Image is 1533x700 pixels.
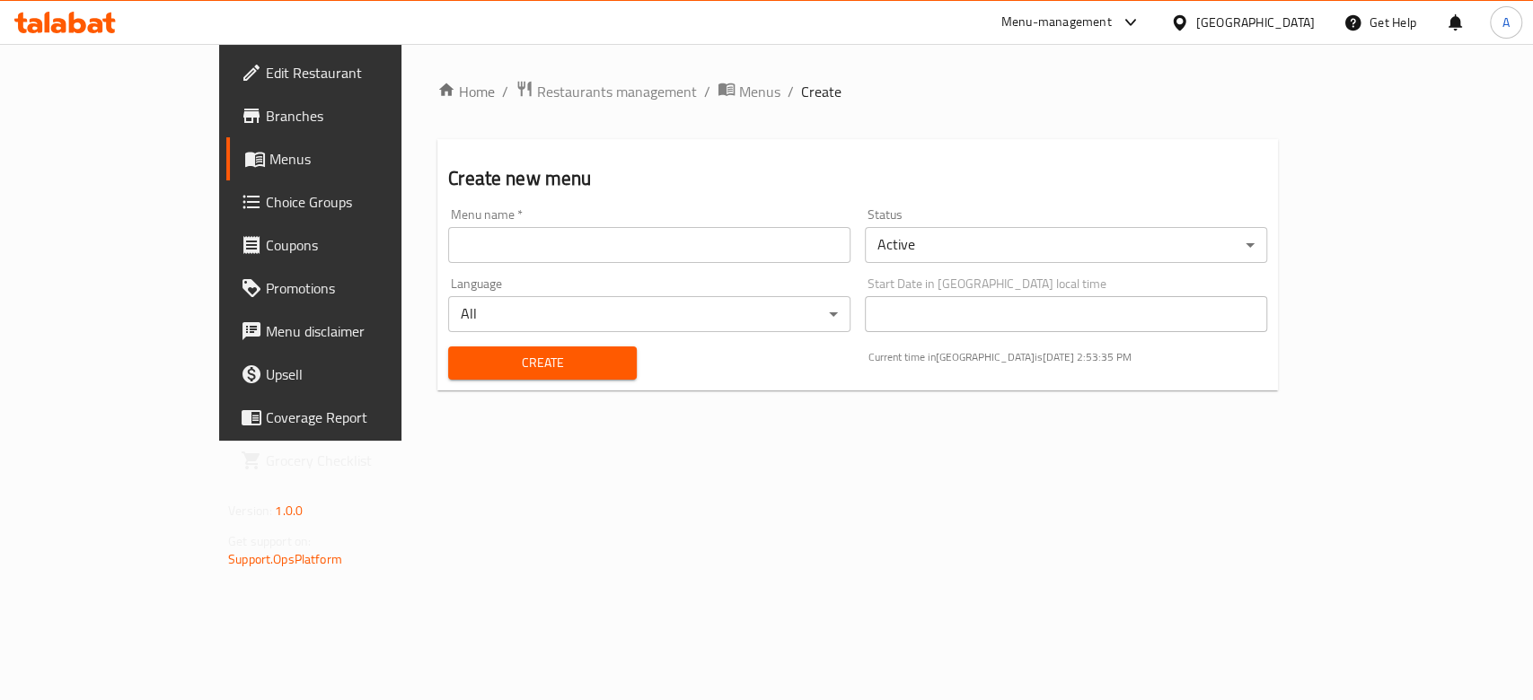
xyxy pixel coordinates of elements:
[226,51,475,94] a: Edit Restaurant
[266,363,461,385] span: Upsell
[266,191,461,213] span: Choice Groups
[448,296,850,332] div: All
[226,267,475,310] a: Promotions
[515,80,697,103] a: Restaurants management
[448,165,1267,192] h2: Create new menu
[266,277,461,299] span: Promotions
[226,310,475,353] a: Menu disclaimer
[1001,12,1112,33] div: Menu-management
[269,148,461,170] span: Menus
[275,499,303,522] span: 1.0.0
[502,81,508,102] li: /
[437,80,1278,103] nav: breadcrumb
[266,234,461,256] span: Coupons
[266,450,461,471] span: Grocery Checklist
[718,80,780,103] a: Menus
[1196,13,1315,32] div: [GEOGRAPHIC_DATA]
[865,227,1267,263] div: Active
[266,62,461,83] span: Edit Restaurant
[226,180,475,223] a: Choice Groups
[704,81,710,102] li: /
[739,81,780,102] span: Menus
[226,396,475,439] a: Coverage Report
[226,223,475,267] a: Coupons
[266,320,461,342] span: Menu disclaimer
[266,407,461,428] span: Coverage Report
[226,137,475,180] a: Menus
[868,349,1267,365] p: Current time in [GEOGRAPHIC_DATA] is [DATE] 2:53:35 PM
[226,94,475,137] a: Branches
[537,81,697,102] span: Restaurants management
[801,81,841,102] span: Create
[1502,13,1510,32] span: A
[228,547,342,571] a: Support.OpsPlatform
[266,105,461,127] span: Branches
[226,439,475,482] a: Grocery Checklist
[226,353,475,396] a: Upsell
[228,499,272,522] span: Version:
[228,529,311,553] span: Get support on:
[448,346,637,380] button: Create
[788,81,794,102] li: /
[448,227,850,263] input: Please enter Menu name
[463,352,622,374] span: Create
